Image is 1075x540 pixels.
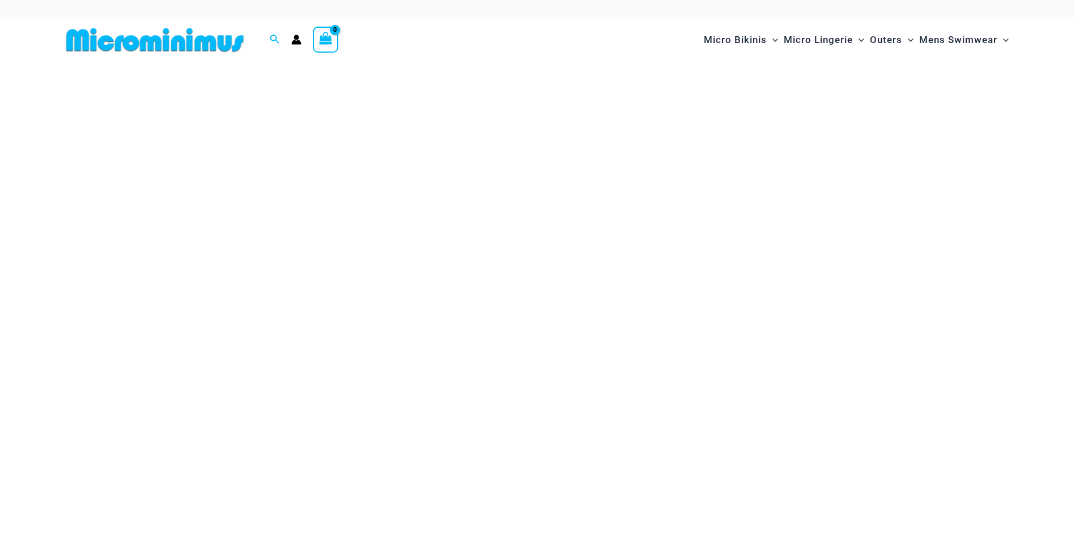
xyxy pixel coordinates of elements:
[704,25,767,54] span: Micro Bikinis
[699,21,1014,59] nav: Site Navigation
[916,23,1012,57] a: Mens SwimwearMenu ToggleMenu Toggle
[919,25,997,54] span: Mens Swimwear
[767,25,778,54] span: Menu Toggle
[62,27,248,53] img: MM SHOP LOGO FLAT
[270,33,280,47] a: Search icon link
[701,23,781,57] a: Micro BikinisMenu ToggleMenu Toggle
[291,35,301,45] a: Account icon link
[870,25,902,54] span: Outers
[781,23,867,57] a: Micro LingerieMenu ToggleMenu Toggle
[313,27,339,53] a: View Shopping Cart, empty
[784,25,853,54] span: Micro Lingerie
[902,25,913,54] span: Menu Toggle
[997,25,1009,54] span: Menu Toggle
[853,25,864,54] span: Menu Toggle
[867,23,916,57] a: OutersMenu ToggleMenu Toggle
